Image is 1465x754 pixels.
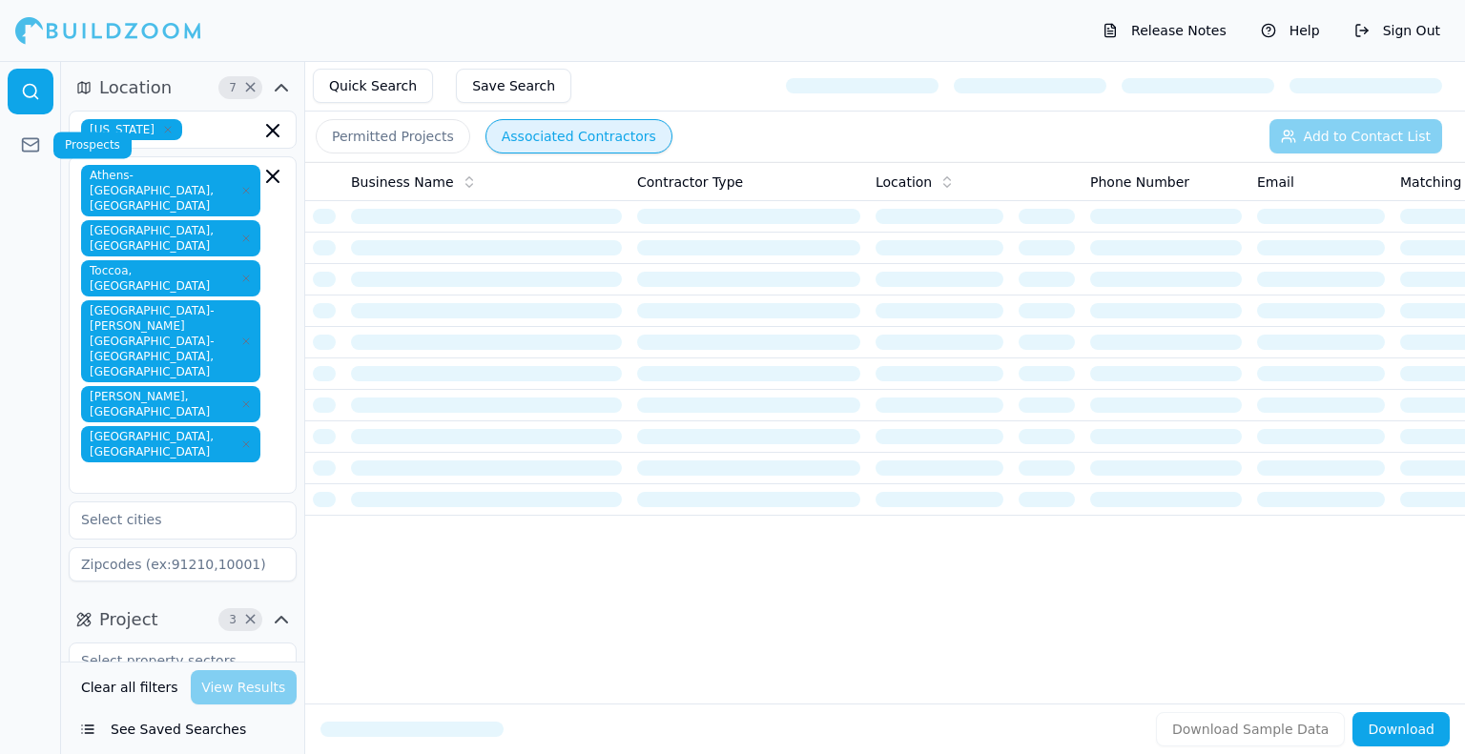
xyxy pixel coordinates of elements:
[69,604,297,635] button: Project3Clear Project filters
[223,610,242,629] span: 3
[69,72,297,103] button: Location7Clear Location filters
[81,119,182,140] span: [US_STATE]
[81,220,260,256] span: [GEOGRAPHIC_DATA], [GEOGRAPHIC_DATA]
[223,78,242,97] span: 7
[70,643,272,678] input: Select property sectors
[876,173,932,192] span: Location
[81,165,260,216] span: Athens-[GEOGRAPHIC_DATA], [GEOGRAPHIC_DATA]
[1251,15,1330,46] button: Help
[351,173,454,192] span: Business Name
[456,69,571,103] button: Save Search
[1257,173,1294,192] span: Email
[69,712,297,746] button: See Saved Searches
[65,137,120,153] p: Prospects
[243,83,258,92] span: Clear Location filters
[1090,173,1189,192] span: Phone Number
[81,300,260,382] span: [GEOGRAPHIC_DATA]-[PERSON_NAME][GEOGRAPHIC_DATA]-[GEOGRAPHIC_DATA], [GEOGRAPHIC_DATA]
[1345,15,1450,46] button: Sign Out
[1352,712,1450,746] button: Download
[99,606,158,633] span: Project
[316,119,470,153] button: Permitted Projects
[1093,15,1236,46] button: Release Notes
[637,173,743,192] span: Contractor Type
[69,547,297,581] input: Zipcodes (ex:91210,10001)
[243,615,258,624] span: Clear Project filters
[485,119,672,153] button: Associated Contractors
[99,74,172,101] span: Location
[313,69,433,103] button: Quick Search
[70,502,272,537] input: Select cities
[76,670,183,704] button: Clear all filters
[81,426,260,462] span: [GEOGRAPHIC_DATA], [GEOGRAPHIC_DATA]
[81,260,260,296] span: Toccoa, [GEOGRAPHIC_DATA]
[81,386,260,422] span: [PERSON_NAME], [GEOGRAPHIC_DATA]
